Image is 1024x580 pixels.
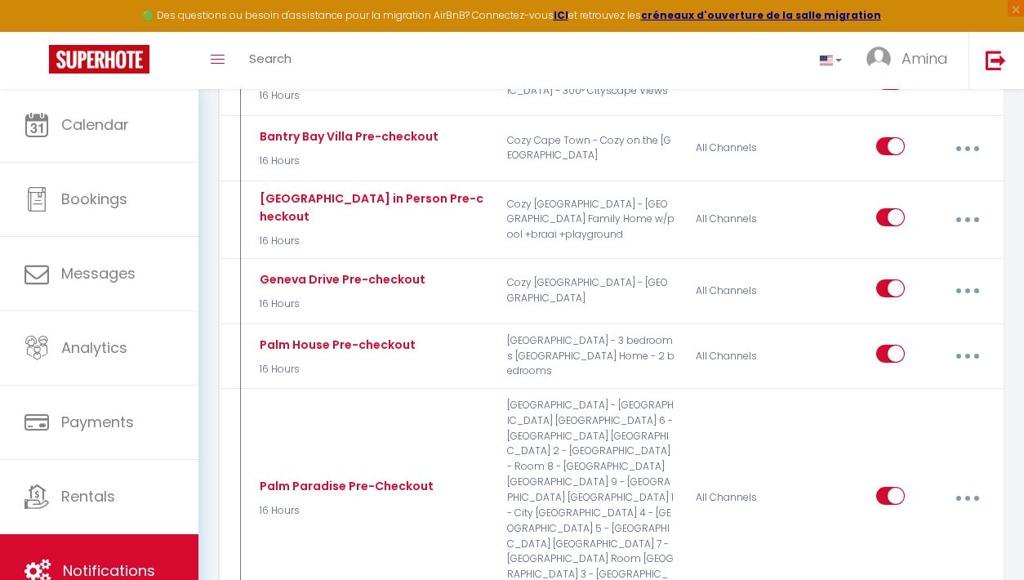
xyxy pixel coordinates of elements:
[256,362,416,377] p: 16 Hours
[256,88,440,104] p: 16 Hours
[496,125,685,172] p: Cozy Cape Town - Cozy on the [GEOGRAPHIC_DATA]
[237,32,304,89] a: Search
[554,8,568,22] a: ICI
[496,190,685,249] p: Cozy [GEOGRAPHIC_DATA] - [GEOGRAPHIC_DATA] Family Home w/pool +braai +playground
[866,47,891,71] img: ...
[256,477,434,495] div: Palm Paradise Pre-Checkout
[256,336,416,354] div: Palm House Pre-checkout
[256,154,439,169] p: 16 Hours
[61,114,129,135] span: Calendar
[256,270,425,288] div: Geneva Drive Pre-checkout
[61,412,134,432] span: Payments
[49,45,149,74] img: Super Booking
[902,48,948,69] span: Amina
[61,337,127,358] span: Analytics
[256,297,425,312] p: 16 Hours
[256,234,486,249] p: 16 Hours
[685,267,811,315] div: All Channels
[256,190,486,225] div: [GEOGRAPHIC_DATA] in Person Pre-checkout
[249,50,292,67] span: Search
[641,8,881,22] a: créneaux d'ouverture de la salle migration
[685,332,811,380] div: All Channels
[13,7,62,56] button: Ouvrir le widget de chat LiveChat
[496,267,685,315] p: Cozy [GEOGRAPHIC_DATA] - [GEOGRAPHIC_DATA]
[854,32,968,89] a: ... Amina
[61,263,136,283] span: Messages
[685,190,811,249] div: All Channels
[256,503,434,519] p: 16 Hours
[685,125,811,172] div: All Channels
[496,332,685,380] p: [GEOGRAPHIC_DATA] - 3 bedrooms [GEOGRAPHIC_DATA] Home - 2 bedrooms
[256,127,439,145] div: Bantry Bay Villa Pre-checkout
[986,50,1006,70] img: logout
[61,486,115,506] span: Rentals
[61,189,127,209] span: Bookings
